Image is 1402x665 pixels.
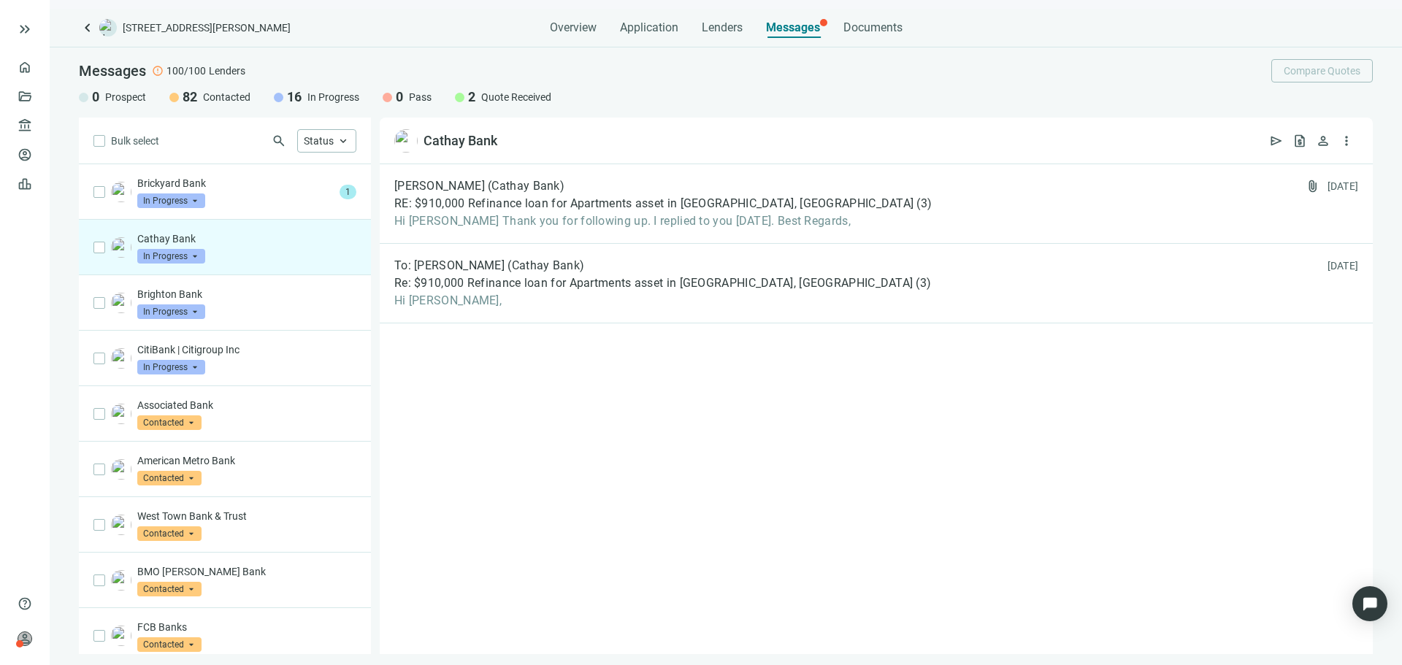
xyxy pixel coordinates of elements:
[1352,586,1387,621] div: Open Intercom Messenger
[394,293,931,308] span: Hi [PERSON_NAME],
[137,176,334,191] p: Brickyard Bank
[394,179,564,193] span: [PERSON_NAME] (Cathay Bank)
[137,582,202,596] span: Contacted
[137,398,356,412] p: Associated Bank
[272,134,286,148] span: search
[394,276,913,291] span: Re: $910,000 Refinance loan for Apartments asset in [GEOGRAPHIC_DATA], [GEOGRAPHIC_DATA]
[1292,134,1307,148] span: request_quote
[843,20,903,35] span: Documents
[18,596,32,611] span: help
[111,348,131,369] img: 68941e63-d75b-4c6e-92ee-fc3b76cd4dc4.png
[111,570,131,591] img: 7d74b783-7208-4fd7-9f1e-64c8d6683b0c.png
[16,20,34,38] button: keyboard_double_arrow_right
[18,118,28,133] span: account_balance
[137,193,205,208] span: In Progress
[137,342,356,357] p: CitiBank | Citigroup Inc
[111,293,131,313] img: 985ecfc4-983c-45d4-aee0-81fb539725f3
[766,20,820,34] span: Messages
[137,471,202,485] span: Contacted
[337,134,350,147] span: keyboard_arrow_up
[111,459,131,480] img: 2fa0742a-09e9-4ddb-bdc9-d898e5e7dcf2
[1328,179,1359,193] div: [DATE]
[137,304,205,319] span: In Progress
[209,64,245,78] span: Lenders
[137,249,205,264] span: In Progress
[916,196,932,211] span: ( 3 )
[394,196,913,211] span: RE: $910,000 Refinance loan for Apartments asset in [GEOGRAPHIC_DATA], [GEOGRAPHIC_DATA]
[1269,134,1284,148] span: send
[137,620,356,634] p: FCB Banks
[481,90,551,104] span: Quote Received
[111,626,131,646] img: 81431b64-c139-4b74-99d0-3e69cb6d43d1
[620,20,678,35] span: Application
[137,637,202,652] span: Contacted
[137,231,356,246] p: Cathay Bank
[409,90,432,104] span: Pass
[702,20,743,35] span: Lenders
[111,515,131,535] img: 3633c52b-7f38-4c2a-818f-febde6ab5bf1
[396,88,403,106] span: 0
[307,90,359,104] span: In Progress
[394,214,932,228] span: Hi [PERSON_NAME] Thank you for following up. I replied to you [DATE]. Best Regards,
[137,287,356,301] p: Brighton Bank
[111,133,159,149] span: Bulk select
[92,88,99,106] span: 0
[137,509,356,523] p: West Town Bank & Trust
[111,182,131,202] img: e5508187-1330-4911-a073-1e79d90623a9
[424,132,497,150] div: Cathay Bank
[287,88,302,106] span: 16
[137,360,205,374] span: In Progress
[99,19,117,36] img: deal-logo
[79,62,146,80] span: Messages
[1316,134,1330,148] span: person
[1306,179,1320,193] span: attach_file
[468,88,475,106] span: 2
[183,88,197,106] span: 82
[1265,129,1288,153] button: send
[394,129,418,153] img: c00f8f3c-97de-487d-a992-c8d64d3d867b.png
[137,564,356,579] p: BMO [PERSON_NAME] Bank
[79,19,96,36] a: keyboard_arrow_left
[111,237,131,258] img: c00f8f3c-97de-487d-a992-c8d64d3d867b.png
[304,135,334,147] span: Status
[1339,134,1354,148] span: more_vert
[152,65,164,77] span: error
[340,185,356,199] span: 1
[394,258,584,273] span: To: [PERSON_NAME] (Cathay Bank)
[137,526,202,541] span: Contacted
[123,20,291,35] span: [STREET_ADDRESS][PERSON_NAME]
[550,20,597,35] span: Overview
[18,631,32,646] span: person
[1288,129,1311,153] button: request_quote
[111,404,131,424] img: 102942db-6a2e-450f-96fe-7d79bb90b682.png
[1328,258,1359,273] div: [DATE]
[916,276,931,291] span: ( 3 )
[1335,129,1358,153] button: more_vert
[1271,59,1373,82] button: Compare Quotes
[1311,129,1335,153] button: person
[203,90,250,104] span: Contacted
[166,64,206,78] span: 100/100
[105,90,146,104] span: Prospect
[137,453,356,468] p: American Metro Bank
[137,415,202,430] span: Contacted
